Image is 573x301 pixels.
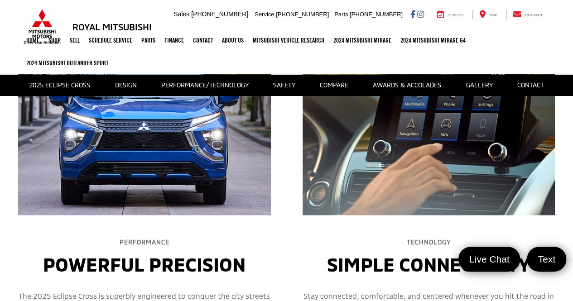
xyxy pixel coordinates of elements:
[137,29,160,52] a: Parts: Opens in a new tab
[506,10,549,19] a: Contact
[465,253,514,265] span: Live Chat
[18,238,271,245] div: Performance
[417,10,424,18] a: Instagram: Click to visit our Instagram page
[334,11,348,18] span: Parts
[65,29,84,52] a: Sell
[217,29,248,52] a: About Us
[188,29,217,52] a: Contact
[525,13,542,17] span: Contact
[472,10,504,19] a: Map
[410,10,415,18] a: Facebook: Click to visit our Facebook page
[448,13,464,17] span: Service
[313,76,355,96] a: COMPARE
[533,253,560,265] span: Text
[154,76,255,96] a: PERFORMANCE/TECHNOLOGY
[458,247,520,272] a: Live Chat
[22,52,113,74] a: 2024 Mitsubishi Outlander SPORT
[84,29,137,52] a: Schedule Service: Opens in a new tab
[327,252,530,275] h2: Simple Connectivity
[72,22,152,32] h3: Royal Mitsubishi
[489,13,497,17] span: Map
[527,247,566,272] a: Text
[44,29,65,52] a: Shop
[18,43,271,215] img: Mitsubishi Eclipse Cross Performance
[510,76,551,96] a: CONTACT
[191,10,248,18] span: [PHONE_NUMBER]
[22,76,97,96] a: 2025 Eclipse Cross
[248,29,329,52] a: Mitsubishi Vehicle Research
[350,11,403,18] span: [PHONE_NUMBER]
[43,252,246,275] h2: Powerful Precision
[22,29,44,52] a: Home
[396,29,470,52] a: 2024 Mitsubishi Mirage G4
[160,29,188,52] a: Finance
[108,76,144,96] a: Design
[303,43,555,215] img: Mitsubishi Eclipse Cross Technology Specs
[173,10,189,18] span: Sales
[303,238,555,245] div: Technology
[255,11,274,18] span: Service
[266,76,302,96] a: SAFETY
[329,29,396,52] a: 2024 Mitsubishi Mirage
[276,11,329,18] span: [PHONE_NUMBER]
[430,10,471,19] a: Service
[366,76,448,96] a: AWARDS & ACCOLADES
[459,76,499,96] a: GALLERY
[22,9,63,44] img: Mitsubishi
